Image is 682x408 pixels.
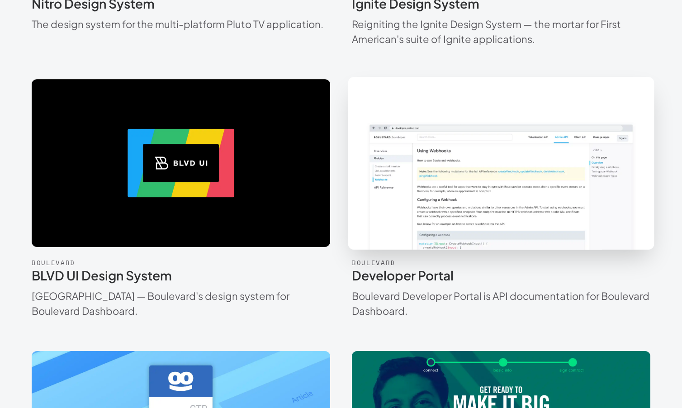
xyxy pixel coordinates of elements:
img: Developer Portal [329,66,673,260]
p: [GEOGRAPHIC_DATA] — Boulevard's design system for Boulevard Dashboard. [32,289,330,318]
p: Boulevard Developer Portal is API documentation for Boulevard Dashboard. [352,289,650,318]
a: BoulevardDeveloper PortalBoulevard Developer Portal is API documentation for Boulevard Dashboard. [352,79,650,330]
p: The design system for the multi-platform Pluto TV application. [32,17,330,32]
img: BLVD UI Design System [32,79,330,247]
p: Reigniting the Ignite Design System — the mortar for First American's suite of Ignite applications. [352,17,650,47]
div: Boulevard [32,258,330,267]
h4: Developer Portal [352,267,650,283]
h4: BLVD UI Design System [32,267,330,283]
div: Boulevard [352,258,650,267]
a: BoulevardBLVD UI Design System[GEOGRAPHIC_DATA] — Boulevard's design system for Boulevard Dashboard. [32,79,330,330]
